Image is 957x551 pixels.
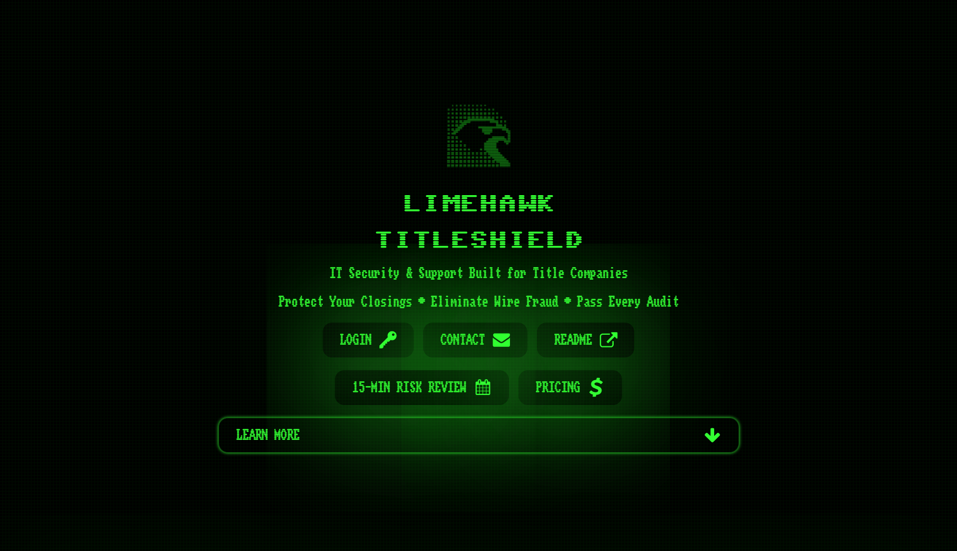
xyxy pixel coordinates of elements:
[340,323,372,357] span: Login
[218,418,739,453] a: Learn more
[218,192,739,216] h1: Limehawk
[352,370,467,405] span: 15-Min Risk Review
[554,323,593,357] span: README
[323,323,414,357] a: Login
[518,370,623,405] a: Pricing
[536,370,580,405] span: Pricing
[236,418,697,452] span: Learn more
[218,229,739,253] p: TitleShield
[423,323,527,357] a: Contact
[537,323,635,357] a: README
[218,294,739,310] h1: Protect Your Closings • Eliminate Wire Fraud • Pass Every Audit
[218,265,739,281] h1: IT Security & Support Built for Title Companies
[441,323,485,357] span: Contact
[335,370,509,405] a: 15-Min Risk Review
